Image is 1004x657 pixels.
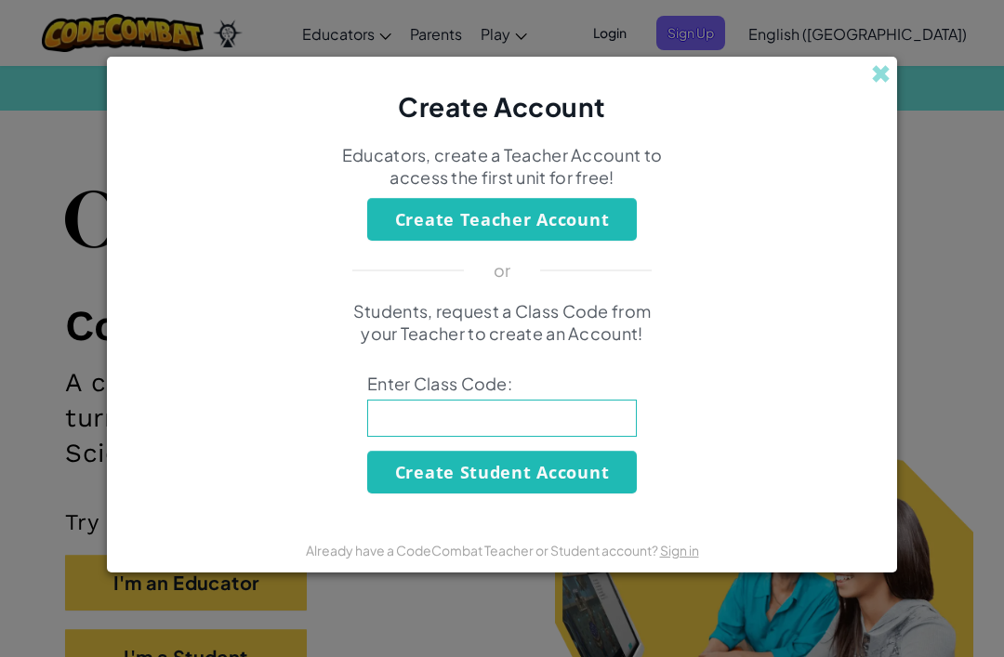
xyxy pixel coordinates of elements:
button: Create Student Account [367,451,637,493]
span: Create Account [398,90,606,123]
a: Sign in [660,542,699,558]
span: Already have a CodeCombat Teacher or Student account? [306,542,660,558]
p: Educators, create a Teacher Account to access the first unit for free! [339,144,665,189]
p: Students, request a Class Code from your Teacher to create an Account! [339,300,665,345]
button: Create Teacher Account [367,198,637,241]
p: or [494,259,511,282]
span: Enter Class Code: [367,373,637,395]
